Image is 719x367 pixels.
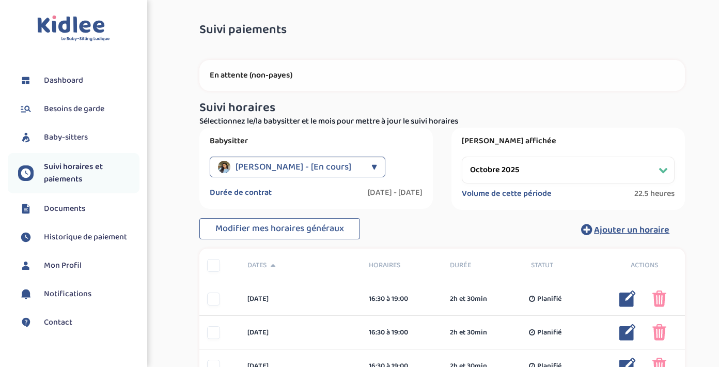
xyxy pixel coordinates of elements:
img: profil.svg [18,258,34,273]
span: Baby-sitters [44,131,88,144]
a: Mon Profil [18,258,139,273]
span: Planifié [537,327,561,338]
label: [PERSON_NAME] affichée [462,136,675,146]
img: modifier_bleu.png [619,290,636,307]
div: 16:30 à 19:00 [369,327,434,338]
div: Dates [240,260,361,271]
label: Volume de cette période [462,189,552,199]
img: avatar_sivakumar-rahavi.jpeg [218,161,230,173]
img: poubelle_rose.png [652,324,666,341]
span: [PERSON_NAME] - [En cours] [236,157,351,177]
a: Contact [18,315,139,330]
a: Suivi horaires et paiements [18,161,139,186]
div: ▼ [371,157,377,177]
span: Documents [44,203,85,215]
a: Historique de paiement [18,230,139,245]
span: 2h et 30min [450,327,487,338]
span: Notifications [44,288,91,300]
img: suivihoraire.svg [18,165,34,181]
label: [DATE] - [DATE] [368,188,423,198]
img: notification.svg [18,286,34,302]
span: Contact [44,316,72,329]
span: Modifier mes horaires généraux [215,221,344,236]
button: Modifier mes horaires généraux [199,218,360,240]
img: suivihoraire.svg [18,230,34,245]
div: 16:30 à 19:00 [369,294,434,304]
button: Ajouter un horaire [566,218,685,241]
a: Notifications [18,286,139,302]
span: 22.5 heures [634,189,675,199]
label: Durée de contrat [210,188,272,198]
img: logo.svg [37,16,110,42]
a: Documents [18,201,139,217]
label: Babysitter [210,136,423,146]
span: Mon Profil [44,259,82,272]
span: Dashboard [44,74,83,87]
div: [DATE] [240,327,361,338]
span: Suivi paiements [199,23,287,37]
span: Horaires [369,260,434,271]
h3: Suivi horaires [199,101,685,115]
span: 2h et 30min [450,294,487,304]
p: Sélectionnez le/la babysitter et le mois pour mettre à jour le suivi horaires [199,115,685,128]
span: Ajouter un horaire [594,223,669,237]
span: Suivi horaires et paiements [44,161,139,186]
a: Besoins de garde [18,101,139,117]
div: Durée [442,260,523,271]
img: documents.svg [18,201,34,217]
span: Historique de paiement [44,231,127,243]
img: dashboard.svg [18,73,34,88]
div: [DATE] [240,294,361,304]
img: contact.svg [18,315,34,330]
a: Dashboard [18,73,139,88]
a: Baby-sitters [18,130,139,145]
span: Planifié [537,294,561,304]
img: poubelle_rose.png [652,290,666,307]
img: babysitters.svg [18,130,34,145]
div: Actions [604,260,685,271]
div: Statut [523,260,604,271]
img: modifier_bleu.png [619,324,636,341]
p: En attente (non-payes) [210,70,675,81]
img: besoin.svg [18,101,34,117]
span: Besoins de garde [44,103,104,115]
